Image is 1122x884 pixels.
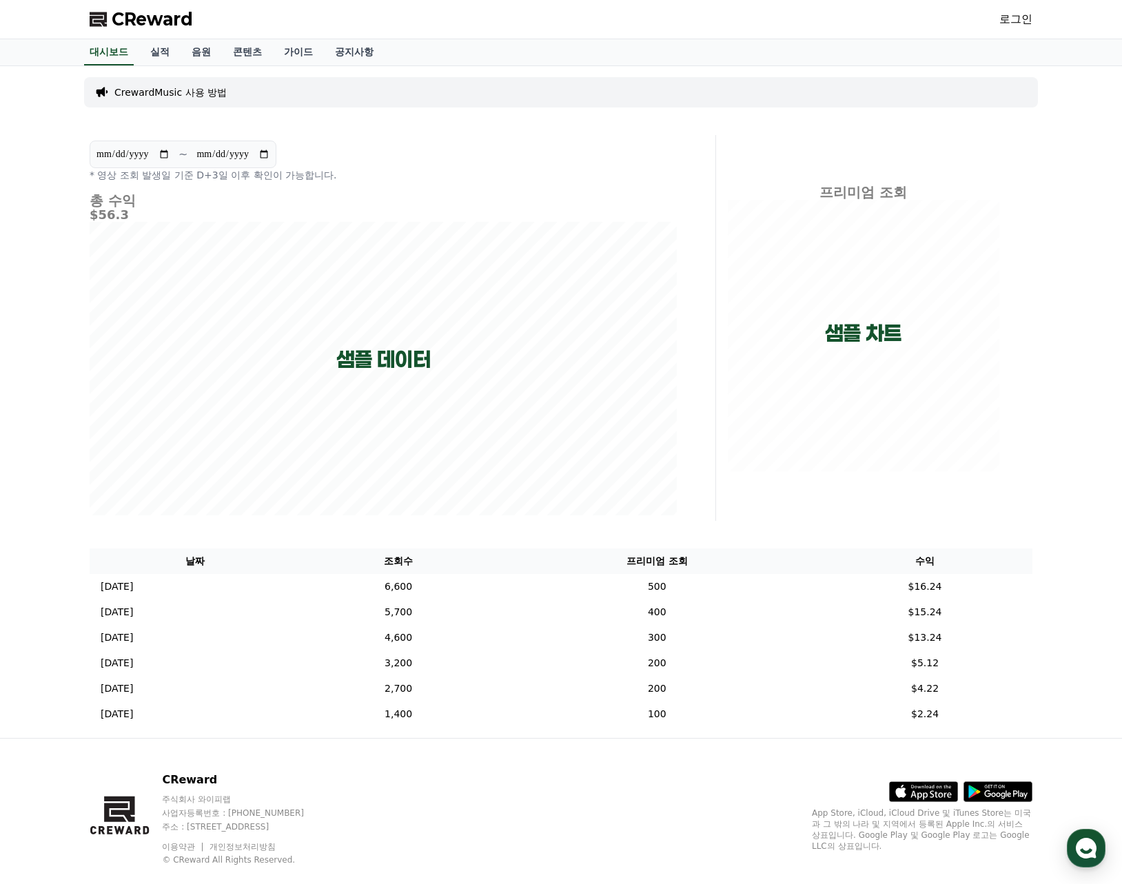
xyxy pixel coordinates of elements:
p: CReward [162,772,330,788]
span: CReward [112,8,193,30]
p: 주식회사 와이피랩 [162,794,330,805]
td: $16.24 [817,574,1032,599]
h5: $56.3 [90,208,677,222]
td: 2,700 [300,676,497,701]
a: 로그인 [999,11,1032,28]
p: [DATE] [101,605,133,619]
p: 사업자등록번호 : [PHONE_NUMBER] [162,808,330,819]
span: 홈 [43,458,52,469]
td: 400 [497,599,817,625]
h4: 총 수익 [90,193,677,208]
p: 샘플 차트 [825,321,901,346]
a: 음원 [181,39,222,65]
p: © CReward All Rights Reserved. [162,854,330,865]
p: [DATE] [101,630,133,645]
a: 대화 [91,437,178,471]
td: 1,400 [300,701,497,727]
th: 프리미엄 조회 [497,548,817,574]
td: 4,600 [300,625,497,650]
p: App Store, iCloud, iCloud Drive 및 iTunes Store는 미국과 그 밖의 나라 및 지역에서 등록된 Apple Inc.의 서비스 상표입니다. Goo... [812,808,1032,852]
a: 가이드 [273,39,324,65]
a: 실적 [139,39,181,65]
th: 조회수 [300,548,497,574]
p: * 영상 조회 발생일 기준 D+3일 이후 확인이 가능합니다. [90,168,677,182]
a: 홈 [4,437,91,471]
a: 설정 [178,437,265,471]
a: 대시보드 [84,39,134,65]
td: 3,200 [300,650,497,676]
td: $15.24 [817,599,1032,625]
p: 주소 : [STREET_ADDRESS] [162,821,330,832]
th: 날짜 [90,548,300,574]
a: 공지사항 [324,39,385,65]
td: 100 [497,701,817,727]
span: 설정 [213,458,229,469]
p: [DATE] [101,681,133,696]
a: 이용약관 [162,842,205,852]
a: 콘텐츠 [222,39,273,65]
p: [DATE] [101,579,133,594]
td: $2.24 [817,701,1032,727]
td: 300 [497,625,817,650]
td: $13.24 [817,625,1032,650]
span: 대화 [126,458,143,469]
a: CReward [90,8,193,30]
td: 5,700 [300,599,497,625]
a: CrewardMusic 사용 방법 [114,85,227,99]
p: [DATE] [101,707,133,721]
th: 수익 [817,548,1032,574]
p: ~ [178,146,187,163]
td: 6,600 [300,574,497,599]
td: 200 [497,650,817,676]
a: 개인정보처리방침 [210,842,276,852]
p: [DATE] [101,656,133,670]
td: $4.22 [817,676,1032,701]
p: 샘플 데이터 [336,347,431,372]
td: 200 [497,676,817,701]
h4: 프리미엄 조회 [727,185,999,200]
td: 500 [497,574,817,599]
td: $5.12 [817,650,1032,676]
